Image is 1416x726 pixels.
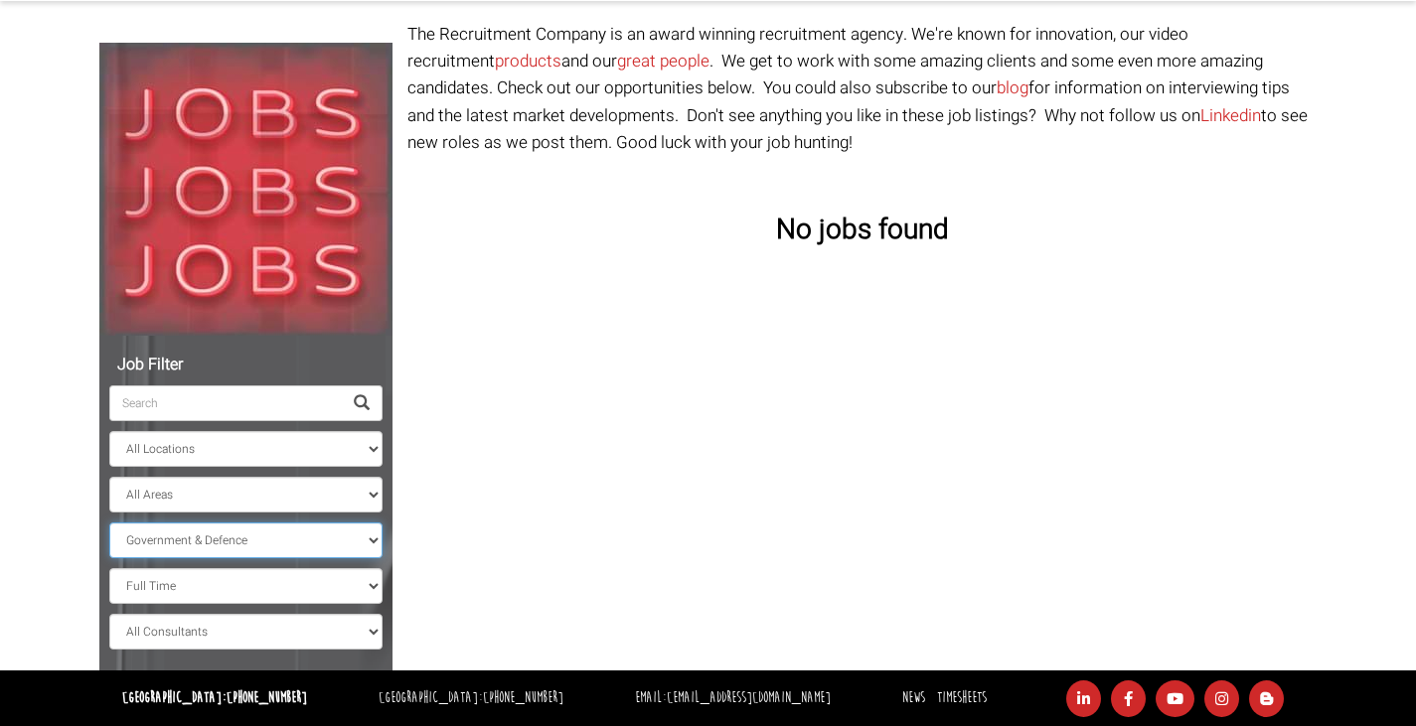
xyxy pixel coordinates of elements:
[617,49,709,73] a: great people
[407,21,1317,156] p: The Recruitment Company is an award winning recruitment agency. We're known for innovation, our v...
[630,684,836,713] li: Email:
[902,688,925,707] a: News
[109,385,342,421] input: Search
[122,688,307,707] strong: [GEOGRAPHIC_DATA]:
[374,684,568,713] li: [GEOGRAPHIC_DATA]:
[667,688,831,707] a: [EMAIL_ADDRESS][DOMAIN_NAME]
[227,688,307,707] a: [PHONE_NUMBER]
[997,75,1028,100] a: blog
[1200,103,1261,128] a: Linkedin
[99,43,393,336] img: Jobs, Jobs, Jobs
[495,49,561,73] a: products
[407,216,1317,246] h3: No jobs found
[483,688,563,707] a: [PHONE_NUMBER]
[937,688,987,707] a: Timesheets
[109,357,383,374] h5: Job Filter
